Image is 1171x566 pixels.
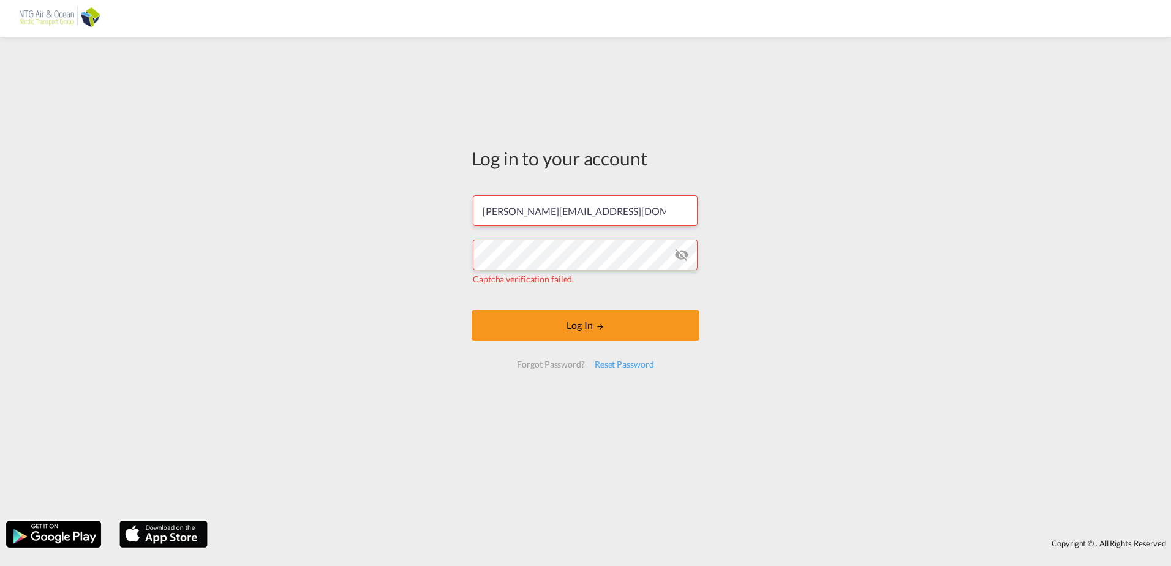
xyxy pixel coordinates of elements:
[590,353,659,375] div: Reset Password
[472,310,699,341] button: LOGIN
[512,353,589,375] div: Forgot Password?
[473,274,574,284] span: Captcha verification failed.
[18,5,101,32] img: af31b1c0b01f11ecbc353f8e72265e29.png
[674,247,689,262] md-icon: icon-eye-off
[118,519,209,549] img: apple.png
[5,519,102,549] img: google.png
[472,145,699,171] div: Log in to your account
[473,195,698,226] input: Enter email/phone number
[214,533,1171,554] div: Copyright © . All Rights Reserved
